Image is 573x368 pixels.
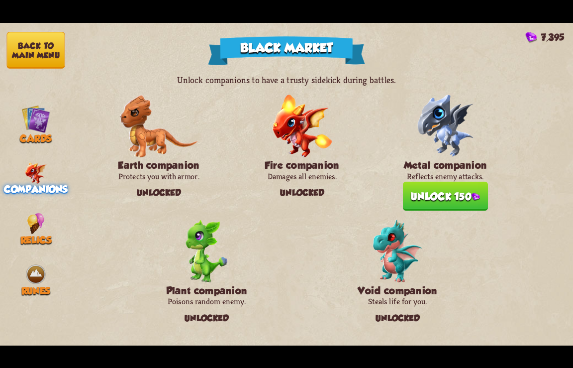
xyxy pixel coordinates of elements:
p: Steals life for you. [355,296,440,307]
img: Earth_Dragon_Baby.png [120,95,198,157]
img: IceCream.png [27,213,45,234]
img: Fire_Dragon_Baby.png [272,95,332,157]
span: Cards [20,133,52,144]
div: Black Market [208,36,365,65]
button: Unlock 150 [403,181,488,210]
div: Unlocked [260,181,345,204]
p: Poisons random enemy. [164,296,249,307]
h3: Earth companion [116,159,201,171]
img: Gem.png [472,193,480,201]
img: Plant_Dragon_Baby.png [186,220,227,282]
h3: Fire companion [260,159,345,171]
img: Little_Fire_Dragon.png [25,162,47,183]
div: Unlocked [116,181,201,204]
div: Unlocked [164,306,249,329]
img: Cards_Icon.png [21,104,50,133]
img: Void_Dragon_Baby.png [373,220,422,282]
h3: Plant companion [164,284,249,296]
div: Gems [525,32,564,43]
span: Relics [20,234,52,245]
p: Damages all enemies. [260,171,345,181]
div: Unlocked [355,306,440,329]
span: Runes [21,285,51,296]
h3: Void companion [355,284,440,296]
img: Gem.png [525,32,537,43]
span: Companions [4,184,68,195]
h3: Metal companion [403,159,488,171]
img: Metal_Dragon_Baby.png [417,95,474,157]
p: Protects you with armor. [116,171,201,181]
p: Reflects enemy attacks. [403,171,488,181]
img: Earth.png [25,263,46,285]
button: Back to main menu [7,32,65,69]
